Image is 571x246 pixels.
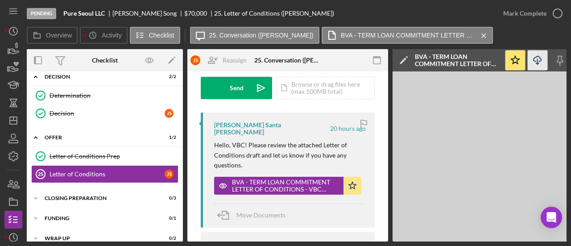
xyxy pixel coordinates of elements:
[236,211,285,219] span: Move Documents
[322,27,493,44] button: BVA - TERM LOAN COMMITMENT LETTER OF CONDITIONS - VBC Forest Hill, LLC - [DATE].docx
[341,32,475,39] label: BVA - TERM LOAN COMMITMENT LETTER OF CONDITIONS - VBC Forest Hill, LLC - [DATE].docx
[31,104,178,122] a: DecisionJS
[46,32,72,39] label: Overview
[415,53,500,67] div: BVA - TERM LOAN COMMITMENT LETTER OF CONDITIONS - VBC Forest Hill, LLC - [DATE].docx
[50,110,165,117] div: Decision
[160,236,176,241] div: 0 / 2
[50,171,165,178] div: Letter of Conditions
[201,77,272,99] button: Send
[27,8,56,19] div: Pending
[165,109,174,118] div: J S
[149,32,174,39] label: Checklist
[160,216,176,221] div: 0 / 1
[92,57,118,64] div: Checklist
[130,27,180,44] button: Checklist
[223,51,247,69] div: Reassign
[45,74,154,79] div: Decision
[184,9,207,17] span: $70,000
[214,177,361,195] button: BVA - TERM LOAN COMMITMENT LETTER OF CONDITIONS - VBC Forest Hill, LLC - [DATE].docx
[254,57,321,64] div: 25. Conversation ([PERSON_NAME])
[165,170,174,179] div: J S
[160,74,176,79] div: 2 / 2
[190,27,319,44] button: 25. Conversation ([PERSON_NAME])
[214,121,329,136] div: [PERSON_NAME] Santa [PERSON_NAME]
[230,77,244,99] div: Send
[494,4,567,22] button: Mark Complete
[50,153,178,160] div: Letter of Conditions Prep
[160,135,176,140] div: 1 / 2
[63,10,105,17] b: Pure Seoul LLC
[186,51,256,69] button: JSReassign
[330,125,366,132] time: 2025-09-17 19:45
[45,216,154,221] div: Funding
[112,10,184,17] div: [PERSON_NAME] Song
[214,10,334,17] div: 25. Letter of Conditions ([PERSON_NAME])
[214,140,366,170] p: Hello, VBC! Please review the attached Letter of Conditions draft and let us know if you have any...
[214,204,294,226] button: Move Documents
[50,92,178,99] div: Determination
[31,147,178,165] a: Letter of Conditions Prep
[31,165,178,183] a: 25Letter of ConditionsJS
[31,87,178,104] a: Determination
[190,55,200,65] div: J S
[503,4,546,22] div: Mark Complete
[160,196,176,201] div: 0 / 3
[45,236,154,241] div: Wrap Up
[45,135,154,140] div: Offer
[541,207,562,228] div: Open Intercom Messenger
[80,27,127,44] button: Activity
[209,32,314,39] label: 25. Conversation ([PERSON_NAME])
[27,27,78,44] button: Overview
[232,179,339,193] div: BVA - TERM LOAN COMMITMENT LETTER OF CONDITIONS - VBC Forest Hill, LLC - [DATE].docx
[45,196,154,201] div: Closing Preparation
[102,32,121,39] label: Activity
[38,171,43,177] tspan: 25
